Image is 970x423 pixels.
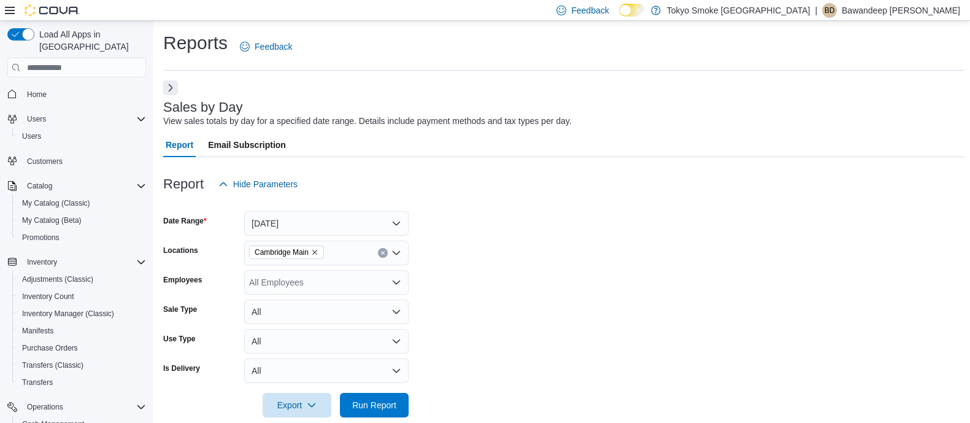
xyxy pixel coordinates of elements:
p: Bawandeep [PERSON_NAME] [842,3,960,18]
a: My Catalog (Classic) [17,196,95,211]
span: Operations [27,402,63,412]
button: All [244,329,409,354]
button: Export [263,393,331,417]
span: Manifests [17,324,146,338]
a: Transfers (Classic) [17,358,88,373]
a: Adjustments (Classic) [17,272,98,287]
a: Purchase Orders [17,341,83,355]
span: Manifests [22,326,53,336]
button: Operations [22,400,68,414]
span: Cambridge Main [255,246,309,258]
button: Transfers (Classic) [12,357,151,374]
button: Users [22,112,51,126]
span: Customers [22,153,146,169]
button: Users [2,111,151,128]
span: Catalog [22,179,146,193]
span: Promotions [17,230,146,245]
button: Inventory [22,255,62,270]
span: Feedback [255,41,292,53]
button: Home [2,85,151,103]
a: Promotions [17,230,64,245]
span: My Catalog (Classic) [22,198,90,208]
span: Inventory Count [22,292,74,301]
span: BD [825,3,835,18]
button: Adjustments (Classic) [12,271,151,288]
span: Transfers [17,375,146,390]
span: Run Report [352,399,396,411]
span: Adjustments (Classic) [17,272,146,287]
span: Email Subscription [208,133,286,157]
span: Inventory Manager (Classic) [22,309,114,319]
label: Locations [163,246,198,255]
span: Transfers (Classic) [22,360,83,370]
button: Users [12,128,151,145]
h3: Sales by Day [163,100,243,115]
button: Run Report [340,393,409,417]
span: Purchase Orders [17,341,146,355]
span: Users [22,131,41,141]
label: Date Range [163,216,207,226]
input: Dark Mode [619,4,645,17]
a: Transfers [17,375,58,390]
a: Customers [22,154,67,169]
span: Cambridge Main [249,246,324,259]
p: | [815,3,817,18]
span: Feedback [571,4,609,17]
button: Customers [2,152,151,170]
span: Inventory [22,255,146,270]
span: Users [22,112,146,126]
span: Export [270,393,324,417]
button: Inventory Manager (Classic) [12,305,151,322]
a: Home [22,87,52,102]
label: Use Type [163,334,195,344]
span: Home [27,90,47,99]
button: Remove Cambridge Main from selection in this group [311,249,318,256]
button: Open list of options [391,277,401,287]
span: Adjustments (Classic) [22,274,93,284]
button: Catalog [22,179,57,193]
div: View sales totals by day for a specified date range. Details include payment methods and tax type... [163,115,572,128]
h3: Report [163,177,204,192]
span: Hide Parameters [233,178,298,190]
a: Feedback [235,34,297,59]
button: Operations [2,398,151,416]
span: Operations [22,400,146,414]
div: Bawandeep Dhesi [822,3,837,18]
label: Sale Type [163,305,197,314]
button: Manifests [12,322,151,340]
img: Cova [25,4,80,17]
span: Home [22,86,146,101]
button: Catalog [2,177,151,195]
button: My Catalog (Beta) [12,212,151,229]
span: My Catalog (Beta) [17,213,146,228]
button: Clear input [378,248,388,258]
span: Inventory Manager (Classic) [17,306,146,321]
a: Inventory Count [17,289,79,304]
button: Next [163,80,178,95]
span: Load All Apps in [GEOGRAPHIC_DATA] [34,28,146,53]
a: Users [17,129,46,144]
span: Transfers (Classic) [17,358,146,373]
button: [DATE] [244,211,409,236]
span: Report [166,133,193,157]
span: Transfers [22,378,53,387]
a: My Catalog (Beta) [17,213,87,228]
label: Employees [163,275,202,285]
button: Inventory Count [12,288,151,305]
span: Catalog [27,181,52,191]
span: Promotions [22,233,60,243]
button: All [244,300,409,324]
a: Inventory Manager (Classic) [17,306,119,321]
span: Users [17,129,146,144]
span: My Catalog (Beta) [22,215,82,225]
label: Is Delivery [163,363,200,373]
span: Inventory Count [17,289,146,304]
button: Hide Parameters [214,172,302,196]
button: Transfers [12,374,151,391]
h1: Reports [163,31,228,55]
button: My Catalog (Classic) [12,195,151,212]
button: Promotions [12,229,151,246]
span: Inventory [27,257,57,267]
a: Manifests [17,324,58,338]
